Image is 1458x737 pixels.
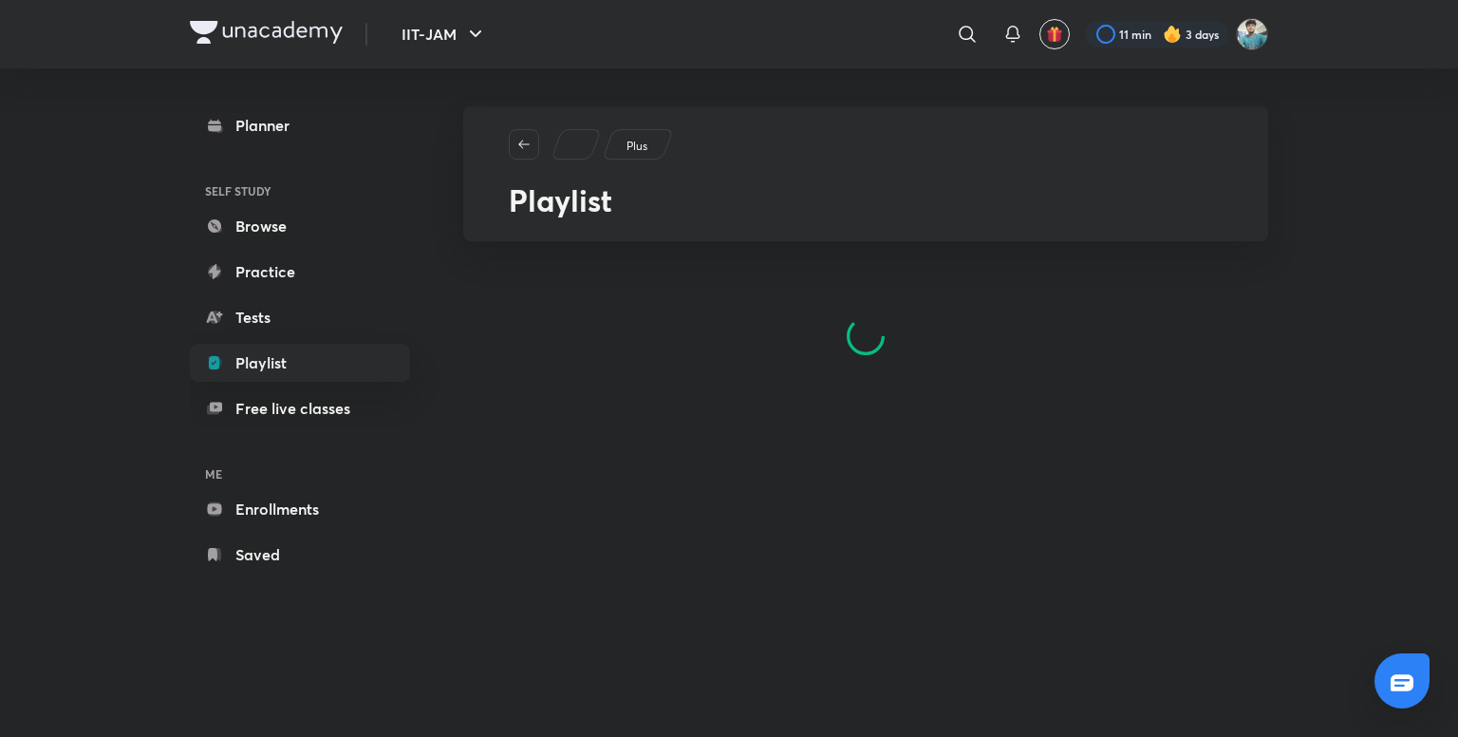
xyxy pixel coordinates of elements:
[190,298,410,336] a: Tests
[190,175,410,207] h6: SELF STUDY
[190,458,410,490] h6: ME
[190,344,410,382] a: Playlist
[190,389,410,427] a: Free live classes
[190,536,410,574] a: Saved
[509,180,612,220] span: Playlist
[624,138,651,155] a: Plus
[1046,26,1063,43] img: avatar
[190,490,410,528] a: Enrollments
[626,138,647,155] p: Plus
[1163,25,1182,44] img: streak
[390,15,498,53] button: IIT-JAM
[190,253,410,291] a: Practice
[190,207,410,245] a: Browse
[1039,19,1070,49] button: avatar
[1236,18,1268,50] img: ARINDAM MONDAL
[190,106,410,144] a: Planner
[190,21,343,48] a: Company Logo
[190,21,343,44] img: Company Logo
